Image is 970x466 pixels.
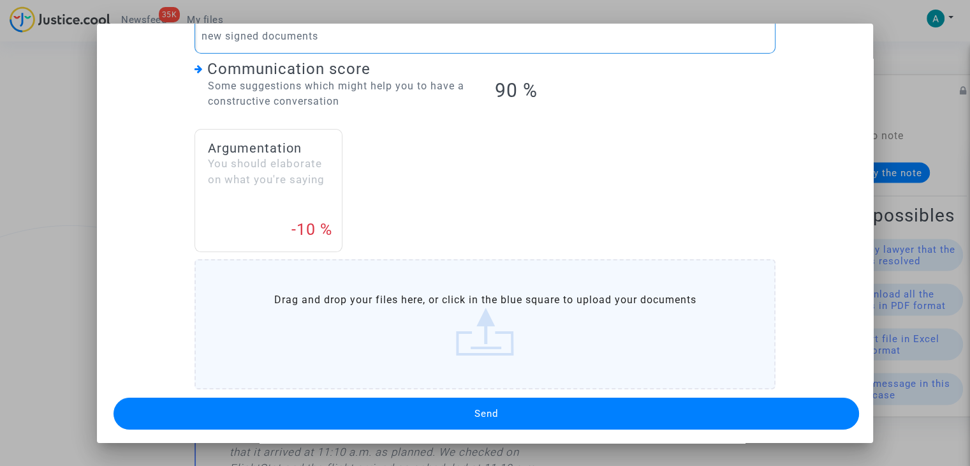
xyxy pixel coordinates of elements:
[494,79,775,102] h1: 90 %
[207,60,371,78] span: Communication score
[291,218,332,242] div: -10 %
[208,140,329,156] h4: Argumentation
[474,408,498,419] span: Send
[202,28,769,44] p: new signed documents
[114,398,859,430] button: Send
[208,156,329,188] div: You should elaborate on what you're saying
[195,79,476,109] div: Some suggestions which might help you to have a constructive conversation
[195,18,775,54] div: Rich Text Editor, main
